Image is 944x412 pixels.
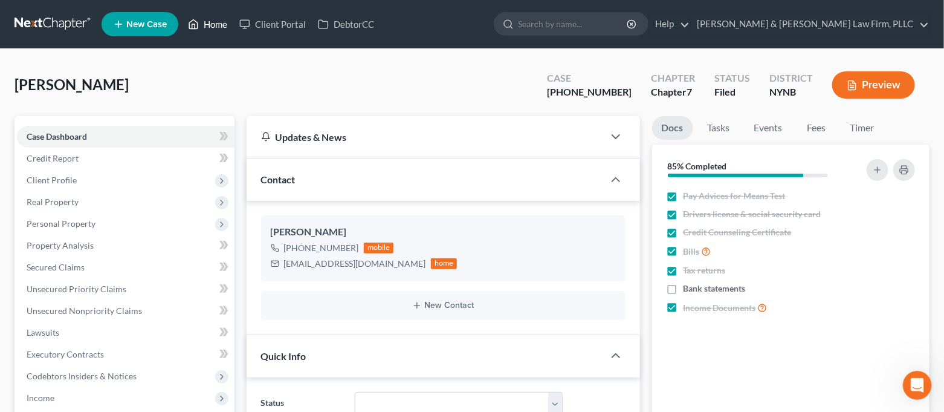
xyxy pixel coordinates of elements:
[684,302,756,314] span: Income Documents
[547,85,632,99] div: [PHONE_NUMBER]
[547,71,632,85] div: Case
[59,15,112,27] p: Active [DATE]
[687,86,692,97] span: 7
[284,258,426,270] div: [EMAIL_ADDRESS][DOMAIN_NAME]
[15,76,129,93] span: [PERSON_NAME]
[431,258,457,269] div: home
[17,344,234,365] a: Executory Contracts
[284,242,359,254] div: [PHONE_NUMBER]
[832,71,915,99] button: Preview
[30,126,62,136] b: [DATE]
[189,5,212,28] button: Home
[27,218,95,229] span: Personal Property
[27,349,104,359] span: Executory Contracts
[27,153,79,163] span: Credit Report
[903,371,932,400] iframe: Intercom live chat
[233,13,312,35] a: Client Portal
[271,301,616,310] button: New Contact
[745,116,792,140] a: Events
[38,319,48,329] button: Gif picker
[17,257,234,278] a: Secured Claims
[10,95,232,273] div: Emma says…
[651,71,695,85] div: Chapter
[17,278,234,300] a: Unsecured Priority Claims
[649,13,690,35] a: Help
[261,131,589,143] div: Updates & News
[212,5,234,27] div: Close
[684,190,786,202] span: Pay Advices for Means Test
[698,116,740,140] a: Tasks
[27,175,77,185] span: Client Profile
[271,225,616,240] div: [PERSON_NAME]
[90,103,126,113] b: [DATE],
[77,319,86,329] button: Start recording
[59,6,137,15] h1: [PERSON_NAME]
[27,131,87,142] span: Case Dashboard
[19,191,189,238] div: We encourage you to use the to answer any questions and we will respond to any unanswered inquiri...
[19,319,28,329] button: Emoji picker
[714,85,750,99] div: Filed
[30,174,62,184] b: [DATE]
[518,13,629,35] input: Search by name...
[312,13,380,35] a: DebtorCC
[17,300,234,322] a: Unsecured Nonpriority Claims
[19,102,189,185] div: In observance of the NextChapter team will be out of office on . Our team will be unavailable for...
[668,161,727,171] strong: 85% Completed
[17,148,234,169] a: Credit Report
[769,85,813,99] div: NYNB
[651,85,695,99] div: Chapter
[684,208,821,220] span: Drivers license & social security card
[769,71,813,85] div: District
[652,116,693,140] a: Docs
[841,116,884,140] a: Timer
[27,327,59,338] span: Lawsuits
[684,264,726,276] span: Tax returns
[207,315,227,334] button: Send a message…
[27,306,142,316] span: Unsecured Nonpriority Claims
[27,197,79,207] span: Real Property
[27,240,94,250] span: Property Analysis
[684,283,746,295] span: Bank statements
[684,246,700,258] span: Bills
[10,294,231,315] textarea: Message…
[27,371,137,381] span: Codebtors Insiders & Notices
[27,284,126,294] span: Unsecured Priority Claims
[57,319,67,329] button: Upload attachment
[17,235,234,257] a: Property Analysis
[261,350,306,362] span: Quick Info
[19,249,114,256] div: [PERSON_NAME] • 1h ago
[797,116,836,140] a: Fees
[17,126,234,148] a: Case Dashboard
[182,13,233,35] a: Home
[17,322,234,344] a: Lawsuits
[684,226,792,238] span: Credit Counseling Certificate
[261,174,296,185] span: Contact
[27,393,54,403] span: Income
[126,20,167,29] span: New Case
[34,7,54,26] img: Profile image for Emma
[8,5,31,28] button: go back
[691,13,929,35] a: [PERSON_NAME] & [PERSON_NAME] Law Firm, PLLC
[714,71,750,85] div: Status
[364,243,394,253] div: mobile
[19,192,163,214] a: Help Center
[10,95,198,246] div: In observance of[DATE],the NextChapter team will be out of office on[DATE]. Our team will be unav...
[27,262,85,272] span: Secured Claims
